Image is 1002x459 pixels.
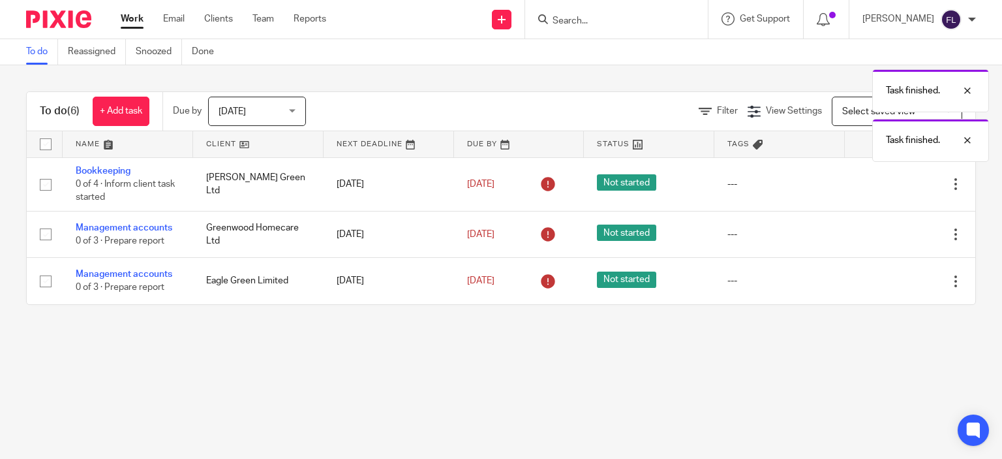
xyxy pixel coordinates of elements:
a: Management accounts [76,223,172,232]
td: [DATE] [324,258,454,304]
span: 0 of 3 · Prepare report [76,236,164,245]
a: + Add task [93,97,149,126]
a: Team [252,12,274,25]
img: Pixie [26,10,91,28]
span: 0 of 4 · Inform client task started [76,180,175,202]
a: Clients [204,12,233,25]
a: Done [192,39,224,65]
span: [DATE] [467,230,494,239]
p: Task finished. [886,134,940,147]
td: [DATE] [324,157,454,211]
span: [DATE] [467,180,494,189]
img: svg%3E [941,9,962,30]
td: Eagle Green Limited [193,258,324,304]
span: 0 of 3 · Prepare report [76,283,164,293]
a: Reports [294,12,326,25]
span: [DATE] [219,107,246,116]
p: Due by [173,104,202,118]
p: Task finished. [886,84,940,97]
a: Email [163,12,185,25]
span: Not started [597,272,656,288]
a: Bookkeeping [76,166,130,176]
span: Not started [597,174,656,191]
a: To do [26,39,58,65]
td: [DATE] [324,211,454,257]
a: Snoozed [136,39,182,65]
a: Management accounts [76,270,172,279]
span: Not started [597,225,656,241]
a: Work [121,12,144,25]
a: Reassigned [68,39,126,65]
span: (6) [67,106,80,116]
span: [DATE] [467,276,494,285]
div: --- [727,274,832,287]
h1: To do [40,104,80,118]
td: Greenwood Homecare Ltd [193,211,324,257]
td: [PERSON_NAME] Green Ltd [193,157,324,211]
div: --- [727,228,832,241]
div: --- [727,178,832,191]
